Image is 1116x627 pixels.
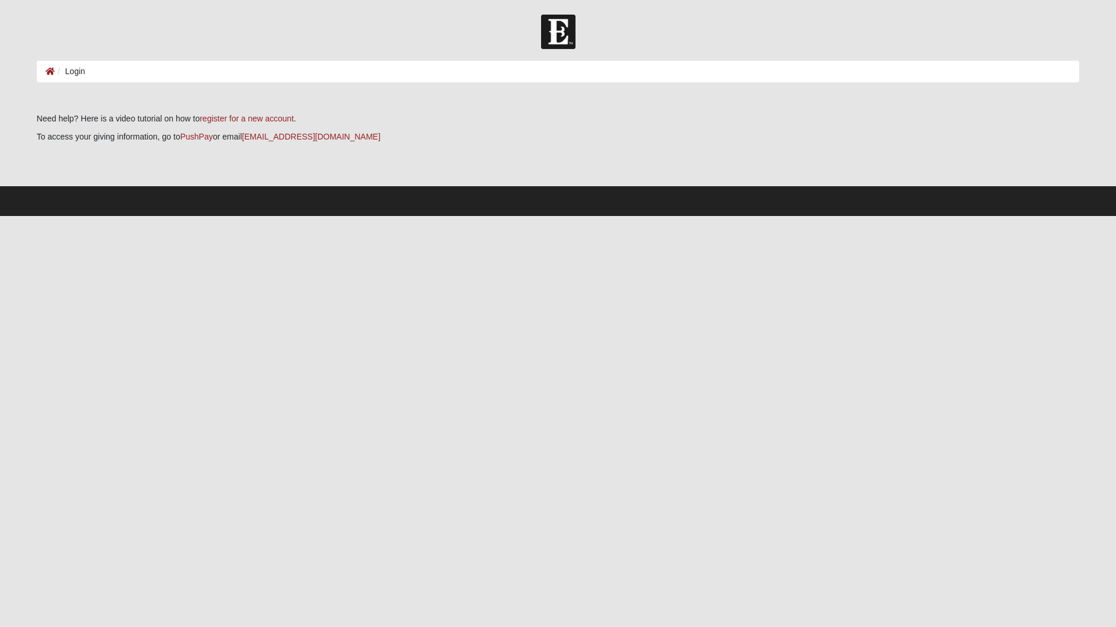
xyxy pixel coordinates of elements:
li: Login [55,65,85,78]
img: Church of Eleven22 Logo [541,15,576,49]
a: [EMAIL_ADDRESS][DOMAIN_NAME] [242,132,381,141]
a: register for a new account [200,114,294,123]
a: PushPay [180,132,213,141]
p: Need help? Here is a video tutorial on how to . [37,113,1079,125]
p: To access your giving information, go to or email [37,131,1079,143]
